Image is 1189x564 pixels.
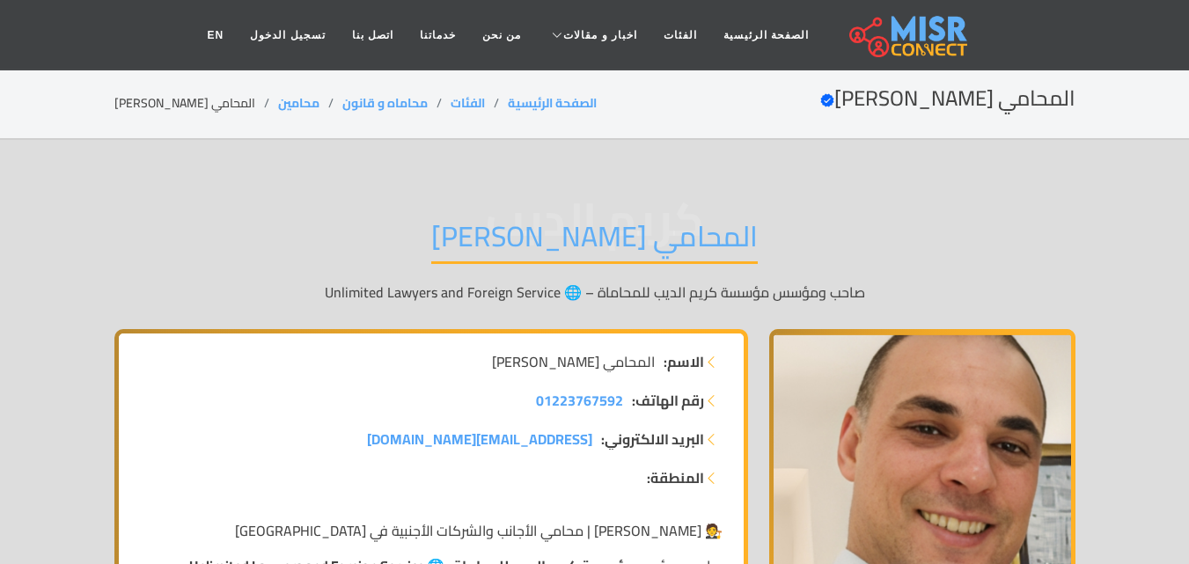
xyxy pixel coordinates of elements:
[632,390,704,411] strong: رقم الهاتف:
[820,86,1075,112] h2: المحامي [PERSON_NAME]
[469,18,534,52] a: من نحن
[563,27,637,43] span: اخبار و مقالات
[508,92,597,114] a: الصفحة الرئيسية
[114,94,278,113] li: المحامي [PERSON_NAME]
[339,18,407,52] a: اتصل بنا
[710,18,822,52] a: الصفحة الرئيسية
[664,351,704,372] strong: الاسم:
[407,18,469,52] a: خدماتنا
[237,18,338,52] a: تسجيل الدخول
[342,92,428,114] a: محاماه و قانون
[492,351,655,372] span: المحامي [PERSON_NAME]
[650,18,710,52] a: الفئات
[194,18,238,52] a: EN
[820,93,834,107] svg: Verified account
[534,18,650,52] a: اخبار و مقالات
[114,282,1075,303] p: صاحب ومؤسس مؤسسة كريم الديب للمحاماة – 🌐 Unlimited Lawyers and Foreign Service
[601,428,704,450] strong: البريد الالكتروني:
[367,426,592,452] span: [EMAIL_ADDRESS][DOMAIN_NAME]
[536,387,623,414] span: 01223767592
[849,13,967,57] img: main.misr_connect
[431,219,758,264] h1: المحامي [PERSON_NAME]
[278,92,319,114] a: محامين
[647,467,704,488] strong: المنطقة:
[536,390,623,411] a: 01223767592
[140,520,723,541] p: 🧑‍⚖️ [PERSON_NAME] | محامي الأجانب والشركات الأجنبية في [GEOGRAPHIC_DATA]
[451,92,485,114] a: الفئات
[367,428,592,450] a: [EMAIL_ADDRESS][DOMAIN_NAME]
